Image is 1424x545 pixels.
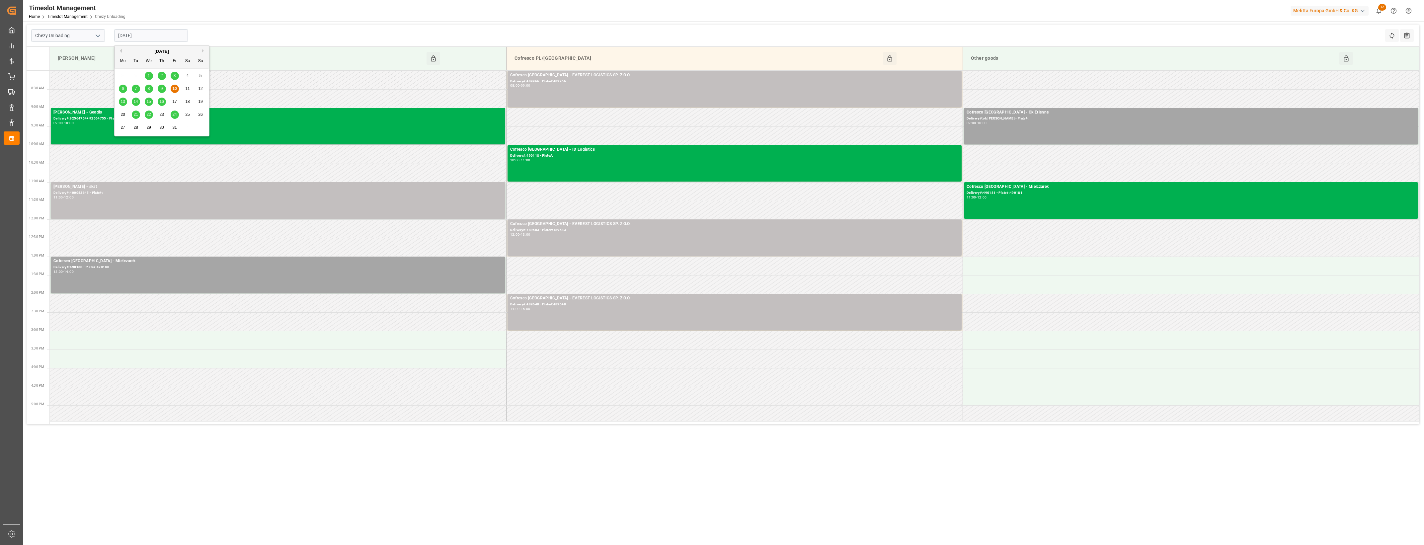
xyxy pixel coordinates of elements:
[158,72,166,80] div: Choose Thursday, October 2nd, 2025
[132,57,140,65] div: Tu
[31,384,44,387] span: 4:30 PM
[968,52,1340,65] div: Other goods
[510,221,959,227] div: Cofresco [GEOGRAPHIC_DATA] - EVEREST LOGISTICS SP. Z O.O.
[120,125,125,130] span: 27
[172,125,177,130] span: 31
[519,233,520,236] div: -
[197,57,205,65] div: Su
[53,109,503,116] div: [PERSON_NAME] - Geodis
[521,307,530,310] div: 15:00
[117,69,207,134] div: month 2025-10
[145,123,153,132] div: Choose Wednesday, October 29th, 2025
[146,99,151,104] span: 15
[53,265,503,270] div: Delivery#:490180 - Plate#:490180
[171,57,179,65] div: Fr
[53,196,63,199] div: 11:00
[199,73,202,78] span: 5
[1371,3,1386,18] button: show 12 new notifications
[510,302,959,307] div: Delivery#:489648 - Plate#:489648
[159,112,164,117] span: 23
[174,73,176,78] span: 3
[197,98,205,106] div: Choose Sunday, October 19th, 2025
[510,84,520,87] div: 08:00
[133,125,138,130] span: 28
[510,153,959,159] div: Delivery#:490118 - Plate#:
[510,146,959,153] div: Cofresco [GEOGRAPHIC_DATA] - ID Logistics
[31,272,44,276] span: 1:30 PM
[184,98,192,106] div: Choose Saturday, October 18th, 2025
[967,184,1415,190] div: Cofresco [GEOGRAPHIC_DATA] - Mielczarek
[512,52,883,65] div: Cofresco PL/[GEOGRAPHIC_DATA]
[510,72,959,79] div: Cofresco [GEOGRAPHIC_DATA] - EVEREST LOGISTICS SP. Z O.O.
[171,123,179,132] div: Choose Friday, October 31st, 2025
[120,112,125,117] span: 20
[171,72,179,80] div: Choose Friday, October 3rd, 2025
[135,86,137,91] span: 7
[510,159,520,162] div: 10:00
[145,98,153,106] div: Choose Wednesday, October 15th, 2025
[119,98,127,106] div: Choose Monday, October 13th, 2025
[29,142,44,146] span: 10:00 AM
[31,347,44,350] span: 3:30 PM
[47,14,88,19] a: Timeslot Management
[510,227,959,233] div: Delivery#:489583 - Plate#:489583
[198,99,202,104] span: 19
[31,29,105,42] input: Type to search/select
[519,159,520,162] div: -
[53,258,503,265] div: Cofresco [GEOGRAPHIC_DATA] - Mielczarek
[146,112,151,117] span: 22
[132,85,140,93] div: Choose Tuesday, October 7th, 2025
[145,57,153,65] div: We
[29,14,40,19] a: Home
[29,161,44,164] span: 10:30 AM
[158,57,166,65] div: Th
[31,105,44,109] span: 9:00 AM
[1291,4,1371,17] button: Melitta Europa GmbH & Co. KG
[29,3,125,13] div: Timeslot Management
[31,309,44,313] span: 2:30 PM
[145,111,153,119] div: Choose Wednesday, October 22nd, 2025
[146,125,151,130] span: 29
[133,99,138,104] span: 14
[119,85,127,93] div: Choose Monday, October 6th, 2025
[119,57,127,65] div: Mo
[120,99,125,104] span: 13
[172,86,177,91] span: 10
[510,295,959,302] div: Cofresco [GEOGRAPHIC_DATA] - EVEREST LOGISTICS SP. Z O.O.
[64,121,74,124] div: 10:00
[93,31,103,41] button: open menu
[31,254,44,257] span: 1:00 PM
[63,196,64,199] div: -
[519,307,520,310] div: -
[115,48,209,55] div: [DATE]
[29,235,44,239] span: 12:30 PM
[198,86,202,91] span: 12
[31,365,44,369] span: 4:00 PM
[161,73,163,78] span: 2
[185,86,190,91] span: 11
[967,116,1415,121] div: Delivery#:ok [PERSON_NAME] - Plate#:
[976,121,977,124] div: -
[118,49,122,53] button: Previous Month
[171,111,179,119] div: Choose Friday, October 24th, 2025
[187,73,189,78] span: 4
[197,111,205,119] div: Choose Sunday, October 26th, 2025
[132,98,140,106] div: Choose Tuesday, October 14th, 2025
[31,328,44,332] span: 3:00 PM
[197,85,205,93] div: Choose Sunday, October 12th, 2025
[55,52,427,65] div: [PERSON_NAME]
[148,73,150,78] span: 1
[967,121,976,124] div: 09:00
[977,121,987,124] div: 10:00
[158,111,166,119] div: Choose Thursday, October 23rd, 2025
[184,57,192,65] div: Sa
[967,109,1415,116] div: Cofresco [GEOGRAPHIC_DATA] - Ok Etienne
[172,112,177,117] span: 24
[133,112,138,117] span: 21
[64,196,74,199] div: 12:00
[197,72,205,80] div: Choose Sunday, October 5th, 2025
[31,291,44,294] span: 2:00 PM
[53,121,63,124] div: 09:00
[114,29,188,42] input: DD-MM-YYYY
[185,99,190,104] span: 18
